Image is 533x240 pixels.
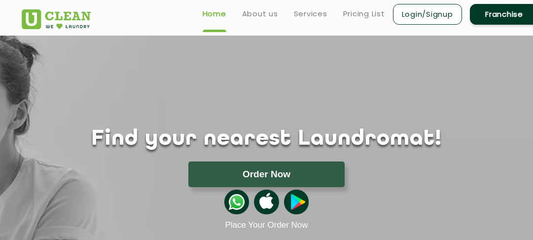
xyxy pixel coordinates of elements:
[203,8,226,20] a: Home
[188,161,344,187] button: Order Now
[242,8,278,20] a: About us
[284,190,309,214] img: playstoreicon.png
[254,190,279,214] img: apple-icon.png
[224,190,249,214] img: whatsappicon.png
[294,8,327,20] a: Services
[22,9,91,29] img: UClean Laundry and Dry Cleaning
[343,8,385,20] a: Pricing List
[393,4,462,25] a: Login/Signup
[225,220,308,230] a: Place Your Order Now
[14,127,519,152] h1: Find your nearest Laundromat!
